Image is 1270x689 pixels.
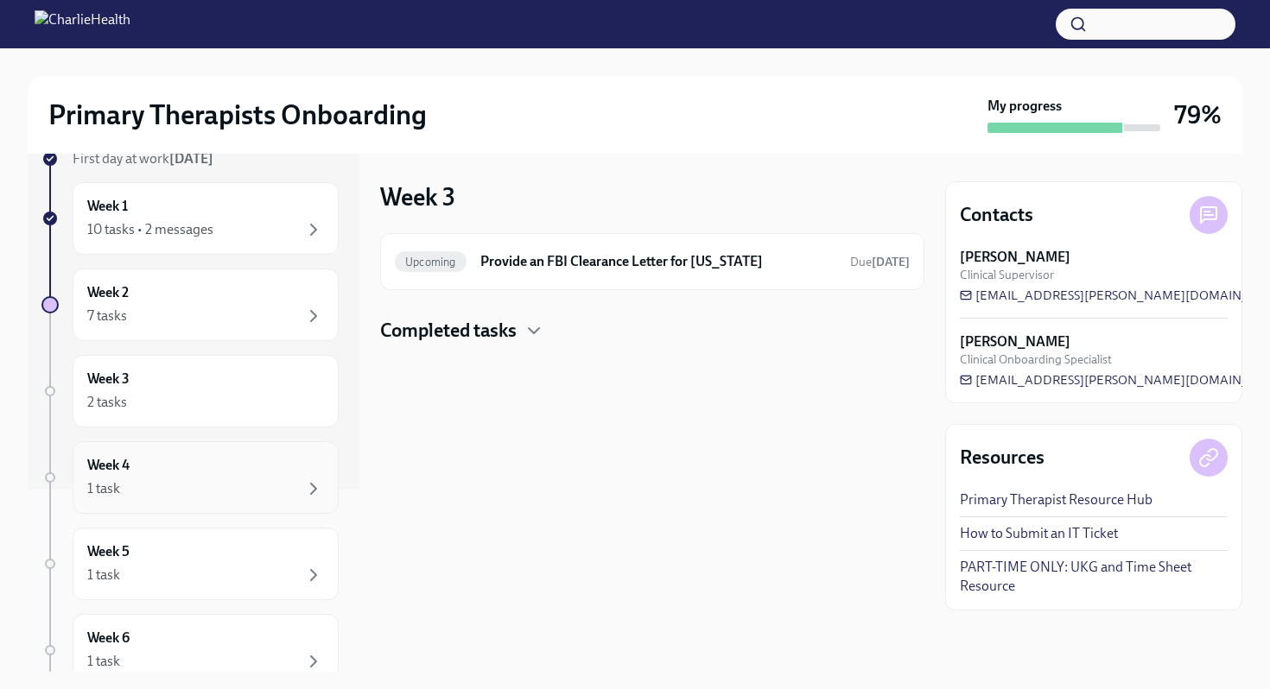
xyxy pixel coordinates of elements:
[960,558,1228,596] a: PART-TIME ONLY: UKG and Time Sheet Resource
[960,351,1112,368] span: Clinical Onboarding Specialist
[960,524,1118,543] a: How to Submit an IT Ticket
[41,614,339,686] a: Week 61 task
[87,197,128,216] h6: Week 1
[850,255,910,269] span: Due
[960,202,1033,228] h4: Contacts
[395,248,910,275] a: UpcomingProvide an FBI Clearance Letter for [US_STATE]Due[DATE]
[169,150,213,167] strong: [DATE]
[380,181,455,212] h3: Week 3
[87,220,213,239] div: 10 tasks • 2 messages
[35,10,130,38] img: CharlieHealth
[41,441,339,514] a: Week 41 task
[87,629,130,648] h6: Week 6
[87,542,130,561] h6: Week 5
[41,355,339,427] a: Week 32 tasks
[960,445,1045,471] h4: Resources
[41,528,339,600] a: Week 51 task
[1174,99,1222,130] h3: 79%
[87,456,130,475] h6: Week 4
[480,252,836,271] h6: Provide an FBI Clearance Letter for [US_STATE]
[48,98,427,132] h2: Primary Therapists Onboarding
[87,370,130,389] h6: Week 3
[960,267,1054,283] span: Clinical Supervisor
[380,318,517,344] h4: Completed tasks
[87,283,129,302] h6: Week 2
[87,307,127,326] div: 7 tasks
[41,269,339,341] a: Week 27 tasks
[960,490,1153,509] a: Primary Therapist Resource Hub
[395,256,467,269] span: Upcoming
[872,255,910,269] strong: [DATE]
[987,97,1062,116] strong: My progress
[960,248,1070,267] strong: [PERSON_NAME]
[850,254,910,270] span: September 18th, 2025 09:00
[87,652,120,671] div: 1 task
[380,318,924,344] div: Completed tasks
[960,332,1070,351] strong: [PERSON_NAME]
[73,150,213,167] span: First day at work
[41,182,339,255] a: Week 110 tasks • 2 messages
[87,479,120,498] div: 1 task
[87,393,127,412] div: 2 tasks
[87,566,120,585] div: 1 task
[41,149,339,168] a: First day at work[DATE]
